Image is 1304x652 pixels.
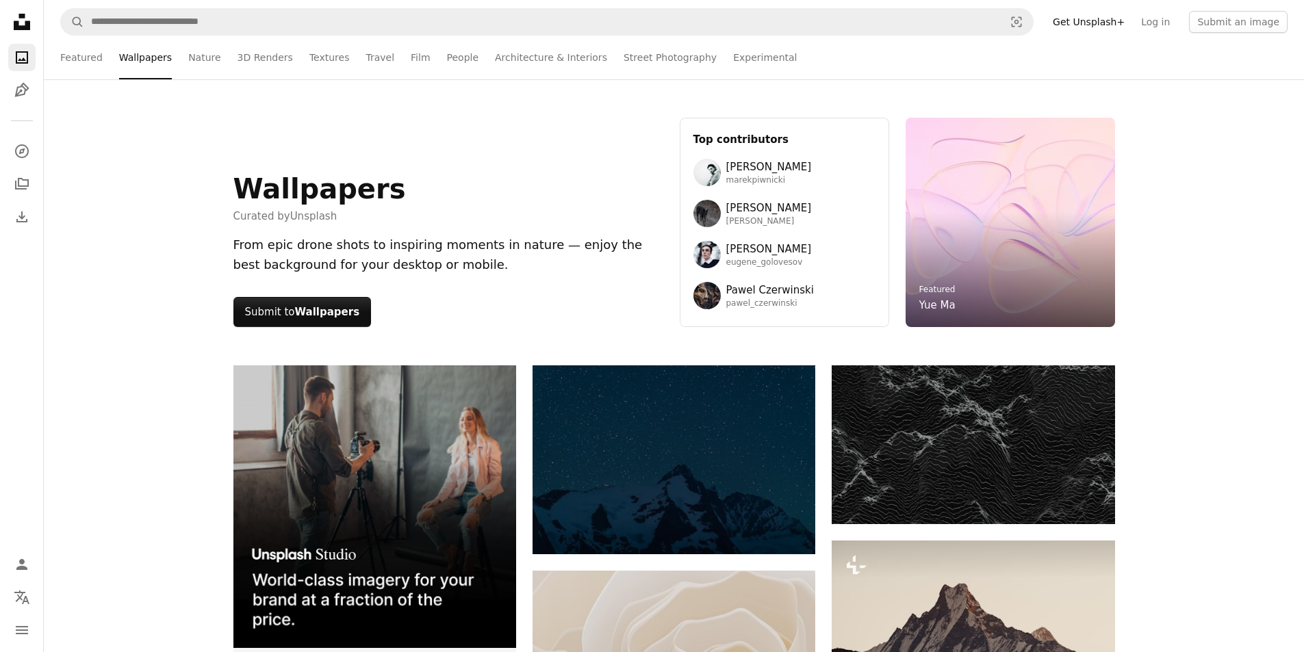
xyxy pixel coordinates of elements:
[1045,11,1133,33] a: Get Unsplash+
[8,44,36,71] a: Photos
[8,584,36,611] button: Language
[693,159,721,186] img: Avatar of user Marek Piwnicki
[726,282,814,298] span: Pawel Czerwinski
[233,172,406,205] h1: Wallpapers
[60,36,103,79] a: Featured
[693,241,721,268] img: Avatar of user Eugene Golovesov
[733,36,797,79] a: Experimental
[233,297,372,327] button: Submit toWallpapers
[290,210,337,222] a: Unsplash
[832,365,1114,524] img: Abstract dark landscape with textured mountain peaks.
[8,170,36,198] a: Collections
[832,439,1114,451] a: Abstract dark landscape with textured mountain peaks.
[295,306,360,318] strong: Wallpapers
[8,616,36,644] button: Menu
[693,131,875,148] h3: Top contributors
[919,285,956,294] a: Featured
[919,297,956,313] a: Yue Ma
[726,216,812,227] span: [PERSON_NAME]
[411,36,430,79] a: Film
[495,36,607,79] a: Architecture & Interiors
[624,36,717,79] a: Street Photography
[447,36,479,79] a: People
[693,200,721,227] img: Avatar of user Wolfgang Hasselmann
[60,8,1034,36] form: Find visuals sitewide
[726,257,812,268] span: eugene_golovesov
[238,36,293,79] a: 3D Renders
[1000,9,1033,35] button: Visual search
[188,36,220,79] a: Nature
[61,9,84,35] button: Search Unsplash
[233,235,663,275] div: From epic drone shots to inspiring moments in nature — enjoy the best background for your desktop...
[8,77,36,104] a: Illustrations
[309,36,350,79] a: Textures
[533,365,815,554] img: Snowy mountain peak under a starry night sky
[726,241,812,257] span: [PERSON_NAME]
[693,159,875,186] a: Avatar of user Marek Piwnicki[PERSON_NAME]marekpiwnicki
[693,282,875,309] a: Avatar of user Pawel CzerwinskiPawel Czerwinskipawel_czerwinski
[233,208,406,224] span: Curated by
[8,138,36,165] a: Explore
[726,159,812,175] span: [PERSON_NAME]
[1189,11,1288,33] button: Submit an image
[1133,11,1178,33] a: Log in
[726,175,812,186] span: marekpiwnicki
[693,200,875,227] a: Avatar of user Wolfgang Hasselmann[PERSON_NAME][PERSON_NAME]
[366,36,394,79] a: Travel
[8,203,36,231] a: Download History
[233,365,516,648] img: file-1715651741414-859baba4300dimage
[8,551,36,578] a: Log in / Sign up
[693,241,875,268] a: Avatar of user Eugene Golovesov[PERSON_NAME]eugene_golovesov
[726,200,812,216] span: [PERSON_NAME]
[832,628,1114,640] a: the top of a mountain is silhouetted against a gray sky
[533,454,815,466] a: Snowy mountain peak under a starry night sky
[693,282,721,309] img: Avatar of user Pawel Czerwinski
[726,298,814,309] span: pawel_czerwinski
